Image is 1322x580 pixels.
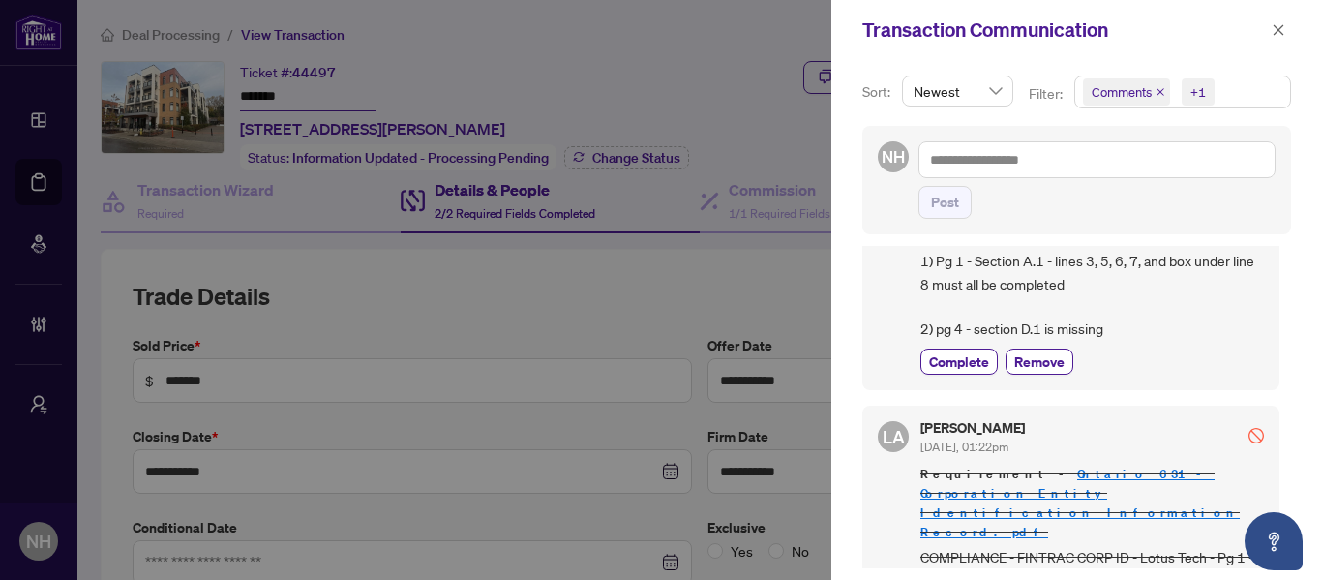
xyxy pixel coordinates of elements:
p: Filter: [1029,83,1066,105]
span: close [1156,87,1165,97]
div: +1 [1190,82,1206,102]
button: Post [918,186,972,219]
button: Remove [1006,349,1073,375]
a: Ontario 631 - Corporation_Entity Identification Information Record.pdf [920,466,1240,540]
div: Transaction Communication [862,15,1266,45]
span: Comments [1083,78,1170,106]
span: close [1272,23,1285,37]
span: Complete [929,351,989,372]
span: Newest [914,76,1002,106]
span: Remove [1014,351,1065,372]
button: Open asap [1245,512,1303,570]
button: Complete [920,349,998,375]
span: Comments [1092,82,1152,102]
h5: [PERSON_NAME] [920,421,1025,435]
span: NH [882,144,905,169]
span: stop [1248,428,1264,443]
span: Requirement - [920,465,1264,542]
p: Sort: [862,81,894,103]
span: LA [883,423,905,450]
span: COMPLIANCE - FINTRAC CORP ID - Lotus Tech - 1) Pg 1 - Section A.1 - lines 3, 5, 6, 7, and box und... [920,205,1264,341]
span: [DATE], 01:22pm [920,440,1008,454]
